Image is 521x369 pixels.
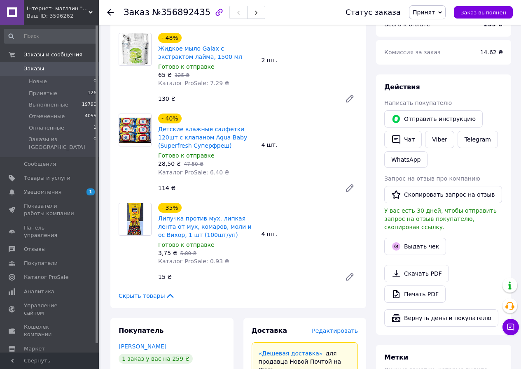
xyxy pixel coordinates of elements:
[384,207,497,230] span: У вас есть 30 дней, чтобы отправить запрос на отзыв покупателю, скопировав ссылку.
[127,203,144,235] img: Липучка против мух, липкая лента от мух, комаров, моли и ос Вихор, 1 шт (100шт/уп)
[24,323,76,338] span: Кошелек компании
[502,319,519,335] button: Чат с покупателем
[158,160,181,167] span: 28,50 ₴
[24,274,68,281] span: Каталог ProSale
[384,265,449,282] a: Скачать PDF
[384,83,420,91] span: Действия
[85,113,96,120] span: 4055
[93,78,96,85] span: 0
[24,246,46,253] span: Отзывы
[258,228,362,240] div: 4 шт.
[384,110,483,128] button: Отправить инструкцию
[384,186,502,203] button: Скопировать запрос на отзыв
[413,9,435,16] span: Принят
[82,101,96,109] span: 19790
[454,6,513,19] button: Заказ выполнен
[252,327,287,334] span: Доставка
[458,131,498,148] a: Telegram
[107,8,114,16] div: Вернуться назад
[27,5,89,12] span: Інтернет- магазин " Товари в Дім"
[24,302,76,317] span: Управление сайтом
[384,131,422,148] button: Чат
[29,90,57,97] span: Принятые
[124,7,150,17] span: Заказ
[158,72,172,78] span: 65 ₴
[158,63,215,70] span: Готово к отправке
[29,113,65,120] span: Отмененные
[93,124,96,132] span: 1
[29,101,68,109] span: Выполненные
[29,136,93,151] span: Заказы из [GEOGRAPHIC_DATA]
[258,139,362,151] div: 4 шт.
[24,160,56,168] span: Сообщения
[158,114,182,123] div: - 40%
[119,118,151,143] img: Детские влажные салфетки 120шт с клапаном Aqua Baby (Superfresh Суперфреш)
[119,292,175,300] span: Скрыть товары
[480,49,503,56] span: 14.62 ₴
[384,238,446,255] button: Выдать чек
[24,65,44,72] span: Заказы
[24,202,76,217] span: Показатели работы компании
[175,72,189,78] span: 125 ₴
[155,182,338,194] div: 114 ₴
[88,90,96,97] span: 126
[384,175,480,182] span: Запрос на отзыв про компанию
[341,269,358,285] a: Редактировать
[158,45,242,60] a: Жидкое мыло Galax с экстрактом лайма, 1500 мл
[384,353,408,361] span: Метки
[24,345,45,353] span: Маркет
[384,285,446,303] a: Печать PDF
[158,215,252,238] a: Липучка против мух, липкая лента от мух, комаров, моли и ос Вихор, 1 шт (100шт/уп)
[29,78,47,85] span: Новые
[155,93,338,104] div: 130 ₴
[29,124,64,132] span: Оплаченные
[158,33,182,43] div: - 48%
[27,12,99,20] div: Ваш ID: 3596262
[86,188,95,195] span: 1
[155,271,338,283] div: 15 ₴
[158,258,229,265] span: Каталог ProSale: 0.93 ₴
[24,51,82,58] span: Заказы и сообщения
[341,180,358,196] a: Редактировать
[24,288,54,295] span: Аналитика
[158,250,177,256] span: 3,75 ₴
[346,8,401,16] div: Статус заказа
[460,9,506,16] span: Заказ выполнен
[152,7,210,17] span: №356892435
[24,174,70,182] span: Товары и услуги
[93,136,96,151] span: 0
[259,350,323,357] a: «Дешевая доставка»
[158,80,229,86] span: Каталог ProSale: 7.29 ₴
[158,126,247,149] a: Детские влажные салфетки 120шт с клапаном Aqua Baby (Superfresh Суперфреш)
[341,91,358,107] a: Редактировать
[24,260,58,267] span: Покупатели
[180,251,196,256] span: 5,80 ₴
[384,151,428,168] a: WhatsApp
[119,354,193,364] div: 1 заказ у вас на 259 ₴
[24,224,76,239] span: Панель управления
[312,327,358,334] span: Редактировать
[158,169,229,176] span: Каталог ProSale: 6.40 ₴
[158,203,182,213] div: - 35%
[119,343,166,350] a: [PERSON_NAME]
[4,29,97,44] input: Поиск
[425,131,454,148] a: Viber
[258,54,362,66] div: 2 шт.
[158,241,215,248] span: Готово к отправке
[384,49,441,56] span: Комиссия за заказ
[24,188,61,196] span: Уведомления
[121,33,149,65] img: Жидкое мыло Galax с экстрактом лайма, 1500 мл
[384,100,452,106] span: Написать покупателю
[158,152,215,159] span: Готово к отправке
[384,309,498,327] button: Вернуть деньги покупателю
[184,161,203,167] span: 47,50 ₴
[119,327,164,334] span: Покупатель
